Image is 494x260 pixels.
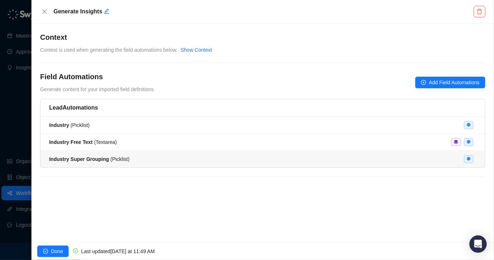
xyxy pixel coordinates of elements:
[37,246,69,257] button: Done
[40,7,49,16] button: Close
[49,122,69,128] strong: Industry
[40,86,155,92] span: Generate content for your imported field definitions.
[49,139,93,145] strong: Industry Free Text
[40,72,155,82] h4: Field Automations
[415,77,485,88] button: Add Field Automations
[51,247,63,255] span: Done
[40,47,178,53] span: Context is used when generating the field automations below.
[104,7,109,16] button: Edit
[40,32,485,42] h4: Context
[104,8,109,14] span: edit
[73,248,78,253] span: check-circle
[49,103,476,112] h5: Lead Automations
[429,78,480,86] span: Add Field Automations
[49,156,129,162] span: ( Picklist )
[53,7,472,16] h5: Generate Insights
[49,122,90,128] span: ( Picklist )
[181,47,212,53] a: Show Context
[469,235,487,253] div: Open Intercom Messenger
[421,80,426,85] span: plus-circle
[49,139,117,145] span: ( Textarea )
[49,156,109,162] strong: Industry Super Grouping
[477,9,482,14] span: delete
[81,248,155,254] span: Last updated [DATE] at 11:49 AM
[43,249,48,254] span: check-circle
[42,9,47,14] span: close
